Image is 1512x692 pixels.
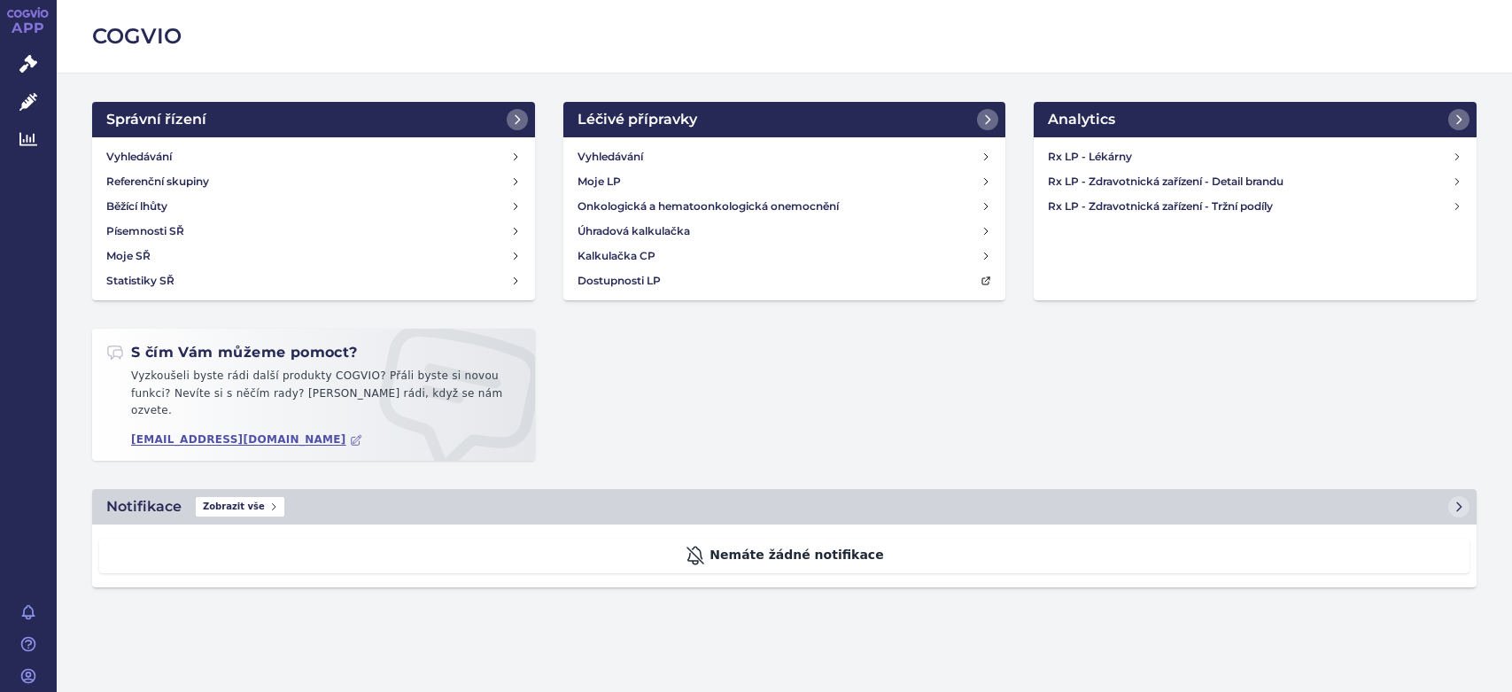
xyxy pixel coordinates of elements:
[1048,173,1452,190] h4: Rx LP - Zdravotnická zařízení - Detail brandu
[578,247,655,265] h4: Kalkulačka CP
[106,109,206,130] h2: Správní řízení
[196,497,284,517] span: Zobrazit vše
[1041,169,1469,194] a: Rx LP - Zdravotnická zařízení - Detail brandu
[578,173,621,190] h4: Moje LP
[1048,109,1115,130] h2: Analytics
[106,222,184,240] h4: Písemnosti SŘ
[106,272,174,290] h4: Statistiky SŘ
[578,222,690,240] h4: Úhradová kalkulačka
[563,102,1006,137] a: Léčivé přípravky
[578,272,661,290] h4: Dostupnosti LP
[99,169,528,194] a: Referenční skupiny
[1034,102,1477,137] a: Analytics
[570,194,999,219] a: Onkologická a hematoonkologická onemocnění
[106,496,182,517] h2: Notifikace
[99,539,1469,573] div: Nemáte žádné notifikace
[99,144,528,169] a: Vyhledávání
[106,343,358,362] h2: S čím Vám můžeme pomoct?
[1041,194,1469,219] a: Rx LP - Zdravotnická zařízení - Tržní podíly
[570,169,999,194] a: Moje LP
[92,21,1477,51] h2: COGVIO
[1041,144,1469,169] a: Rx LP - Lékárny
[99,268,528,293] a: Statistiky SŘ
[92,102,535,137] a: Správní řízení
[106,148,172,166] h4: Vyhledávání
[570,144,999,169] a: Vyhledávání
[570,268,999,293] a: Dostupnosti LP
[99,244,528,268] a: Moje SŘ
[131,433,362,447] a: [EMAIL_ADDRESS][DOMAIN_NAME]
[578,109,697,130] h2: Léčivé přípravky
[1048,148,1452,166] h4: Rx LP - Lékárny
[578,198,839,215] h4: Onkologická a hematoonkologická onemocnění
[106,247,151,265] h4: Moje SŘ
[99,194,528,219] a: Běžící lhůty
[570,244,999,268] a: Kalkulačka CP
[106,368,521,427] p: Vyzkoušeli byste rádi další produkty COGVIO? Přáli byste si novou funkci? Nevíte si s něčím rady?...
[1048,198,1452,215] h4: Rx LP - Zdravotnická zařízení - Tržní podíly
[106,198,167,215] h4: Běžící lhůty
[92,489,1477,525] a: NotifikaceZobrazit vše
[570,219,999,244] a: Úhradová kalkulačka
[99,219,528,244] a: Písemnosti SŘ
[106,173,209,190] h4: Referenční skupiny
[578,148,643,166] h4: Vyhledávání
